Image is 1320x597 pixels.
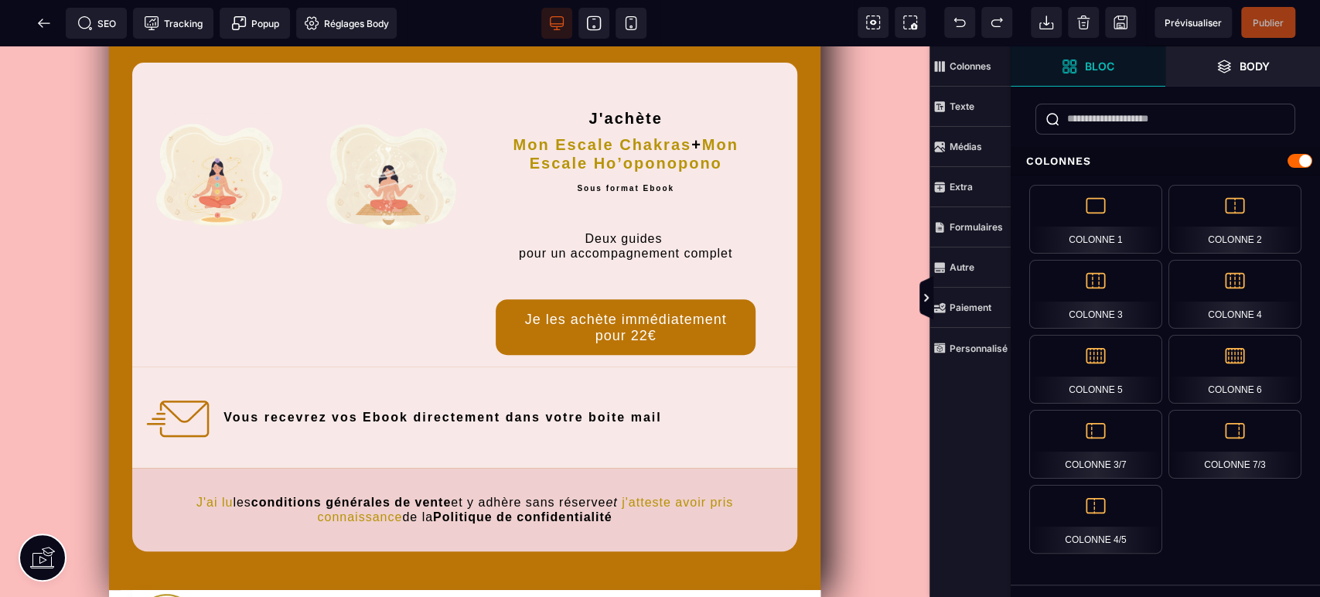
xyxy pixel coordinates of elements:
[223,362,786,378] div: Vous recevrez vos Ebook directement dans votre boite mail
[133,8,213,39] span: Code de suivi
[895,7,926,38] span: Capture d'écran
[929,328,1011,368] span: Personnalisé
[1029,410,1162,479] div: Colonne 3/7
[1085,60,1114,72] strong: Bloc
[144,67,289,193] img: e8aae7a00ec3fbfc04a3b095994582f7_Generated_Image_c2jspac2jspac2js.png
[929,87,1011,127] span: Texte
[1029,260,1162,329] div: Colonne 3
[541,8,572,39] span: Voir bureau
[231,15,279,31] span: Popup
[1168,260,1301,329] div: Colonne 4
[155,445,774,482] text: les et y adhère sans réserve de la
[1168,335,1301,404] div: Colonne 6
[304,15,389,31] span: Réglages Body
[312,67,458,199] img: 774282dad9444b4863cc561608202c80_Generated_Image_58rxho58rxho58rx.png
[950,261,974,273] strong: Autre
[1029,335,1162,404] div: Colonne 5
[950,60,991,72] strong: Colonnes
[66,8,127,39] span: Métadata SEO
[296,8,397,39] span: Favicon
[1011,275,1026,322] span: Afficher les vues
[929,288,1011,328] span: Paiement
[1253,17,1284,29] span: Publier
[1031,7,1062,38] span: Importer
[944,7,975,38] span: Défaire
[1168,185,1301,254] div: Colonne 2
[1029,485,1162,554] div: Colonne 4/5
[1105,7,1136,38] span: Enregistrer
[1029,185,1162,254] div: Colonne 1
[929,46,1011,87] span: Colonnes
[481,155,770,218] text: Deux guides pour un accompagnement complet
[1241,7,1295,38] span: Enregistrer le contenu
[1068,7,1099,38] span: Nettoyage
[433,464,612,477] b: Politique de confidentialité
[144,338,212,406] img: 7770039329ea2a7073a6e12a81ec41d7_email-7979298-BB7507.png
[29,8,60,39] span: Retour
[605,449,617,462] i: et
[578,8,609,39] span: Voir tablette
[1165,46,1320,87] span: Ouvrir les calques
[929,127,1011,167] span: Médias
[929,167,1011,207] span: Extra
[1155,7,1232,38] span: Aperçu
[251,449,451,462] b: conditions générales de vente
[929,207,1011,247] span: Formulaires
[1165,17,1222,29] span: Prévisualiser
[858,7,889,38] span: Voir les composants
[950,181,973,193] strong: Extra
[1011,46,1165,87] span: Ouvrir les blocs
[929,247,1011,288] span: Autre
[950,302,991,313] strong: Paiement
[950,221,1003,233] strong: Formulaires
[616,8,646,39] span: Voir mobile
[481,28,770,81] h2: J'achète
[144,15,203,31] span: Tracking
[950,141,982,152] strong: Médias
[1240,60,1270,72] strong: Body
[1168,410,1301,479] div: Colonne 7/3
[77,15,116,31] span: SEO
[496,253,756,309] button: Je les achète immédiatement pour 22€
[981,7,1012,38] span: Rétablir
[950,343,1008,354] strong: Personnalisé
[950,101,974,112] strong: Texte
[481,134,770,155] h2: Sous format Ebook
[220,8,290,39] span: Créer une alerte modale
[1011,147,1320,176] div: Colonnes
